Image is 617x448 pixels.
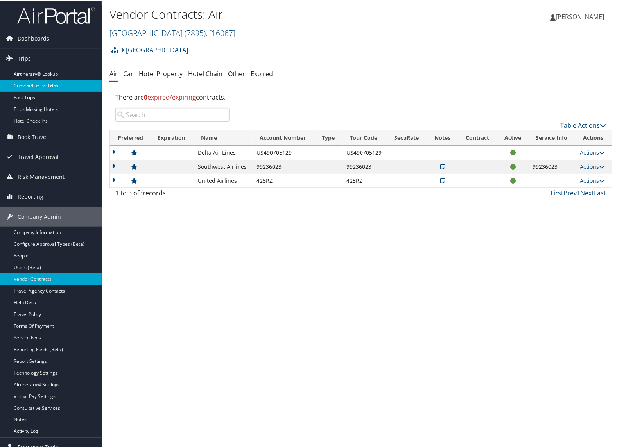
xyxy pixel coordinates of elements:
a: Actions [580,162,605,169]
td: Southwest Airlines [194,159,253,173]
th: Service Info: activate to sort column ascending [529,129,576,145]
span: [PERSON_NAME] [556,11,604,20]
span: Book Travel [18,126,48,146]
span: Trips [18,48,31,67]
td: US490705129 [343,145,387,159]
td: 425RZ [253,173,315,187]
span: Risk Management [18,166,65,186]
span: Reporting [18,186,43,205]
a: [PERSON_NAME] [551,4,612,27]
span: ( 7895 ) [185,27,206,37]
span: Company Admin [18,206,61,225]
h1: Vendor Contracts: Air [109,5,445,21]
th: Type: activate to sort column ascending [315,129,343,145]
td: Delta Air Lines [194,145,253,159]
strong: 0 [144,92,147,100]
img: airportal-logo.png [17,5,95,23]
td: United Airlines [194,173,253,187]
span: , [ 16067 ] [206,27,235,37]
a: First [551,187,564,196]
span: expired/expiring [144,92,196,100]
td: 99236023 [529,159,576,173]
a: Hotel Chain [188,68,222,77]
a: Actions [580,176,605,183]
th: Account Number: activate to sort column ascending [253,129,315,145]
a: Prev [564,187,577,196]
th: Name: activate to sort column ascending [194,129,253,145]
td: US490705129 [253,145,315,159]
th: Expiration: activate to sort column ascending [151,129,194,145]
a: Air [109,68,118,77]
a: [GEOGRAPHIC_DATA] [109,27,235,37]
span: Travel Approval [18,146,59,166]
th: Contract: activate to sort column ascending [458,129,497,145]
a: 1 [577,187,581,196]
th: SecuRate: activate to sort column ascending [387,129,427,145]
a: Table Actions [561,120,606,129]
a: Hotel Property [139,68,183,77]
span: 3 [139,187,143,196]
th: Preferred: activate to sort column ascending [110,129,151,145]
td: 99236023 [253,159,315,173]
th: Notes: activate to sort column ascending [427,129,459,145]
td: 99236023 [343,159,387,173]
a: Last [594,187,606,196]
div: 1 to 3 of records [115,187,230,200]
a: Other [228,68,245,77]
div: There are contracts. [109,86,612,107]
a: [GEOGRAPHIC_DATA] [120,41,188,57]
a: Actions [580,148,605,155]
td: 425RZ [343,173,387,187]
th: Actions [576,129,612,145]
th: Active: activate to sort column ascending [497,129,529,145]
th: Tour Code: activate to sort column ascending [343,129,387,145]
a: Car [123,68,133,77]
a: Next [581,187,594,196]
input: Search [115,107,230,121]
span: Dashboards [18,28,49,47]
a: Expired [251,68,273,77]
